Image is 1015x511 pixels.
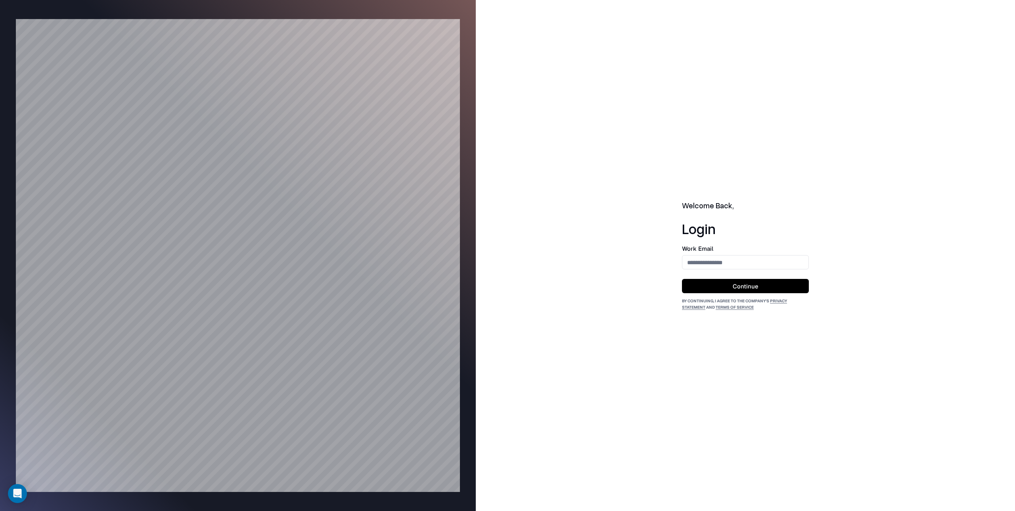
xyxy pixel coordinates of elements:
[682,298,809,311] div: By continuing, I agree to the Company's and
[716,305,754,310] a: Terms of Service
[8,484,27,503] div: Open Intercom Messenger
[682,246,809,252] label: Work Email
[682,279,809,293] button: Continue
[682,200,809,211] h2: Welcome Back,
[682,221,809,236] h1: Login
